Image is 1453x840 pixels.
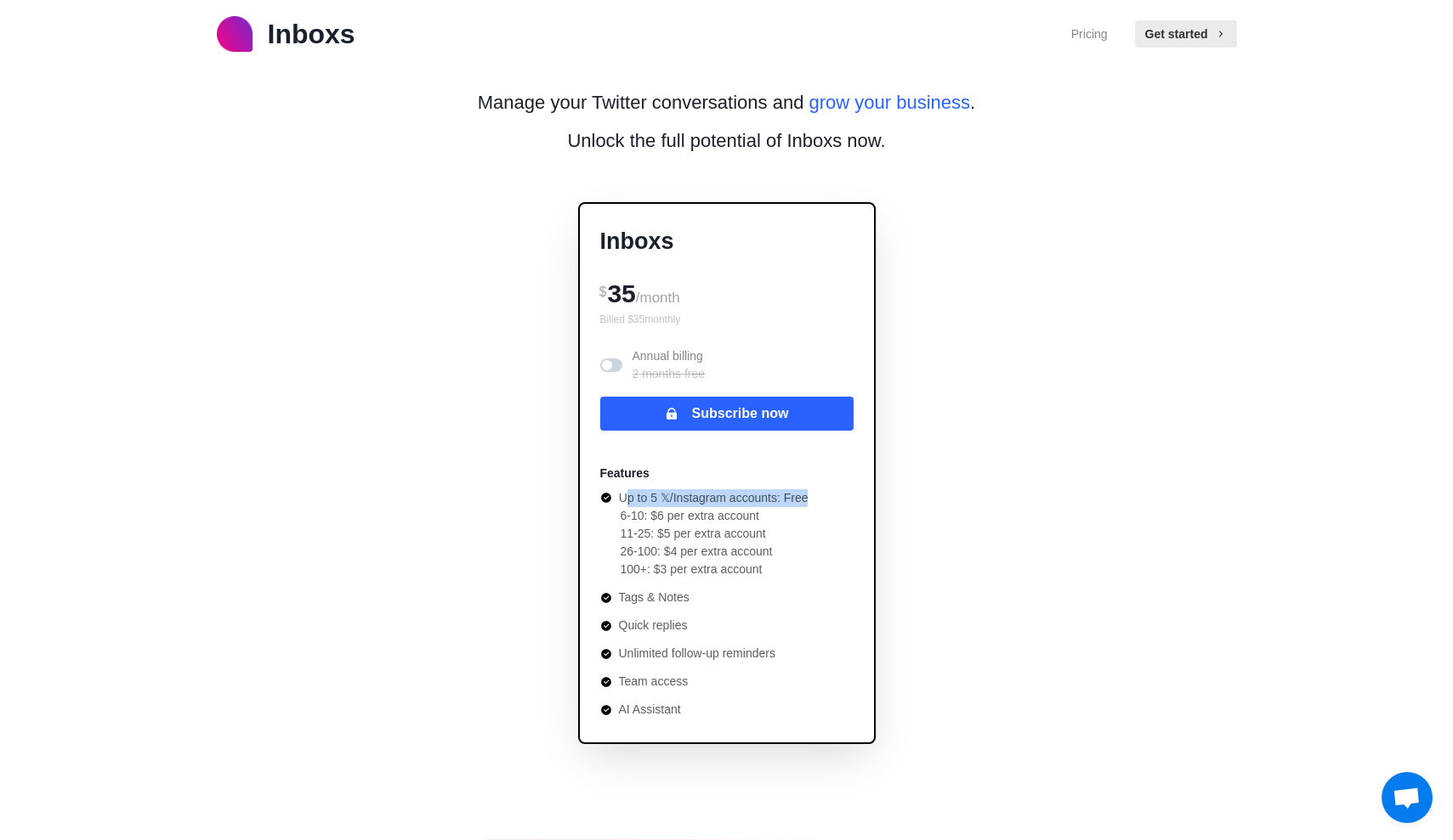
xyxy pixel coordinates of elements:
button: Get started [1135,20,1237,48]
li: Tags & Notes [600,589,809,606]
p: Inboxs [268,14,355,54]
p: Up to 5 𝕏/Instagram accounts: Free [619,489,809,507]
span: $ [599,285,607,299]
p: Inboxs [600,224,854,259]
li: 26-100: $4 per extra account [621,543,809,561]
p: Manage your Twitter conversations and . [478,88,975,116]
p: Features [600,465,650,482]
button: Subscribe now [600,397,854,431]
li: Quick replies [600,617,809,634]
span: /month [636,290,680,306]
a: logoInboxs [217,14,355,54]
li: 100+: $3 per extra account [621,561,809,578]
a: Open chat [1382,772,1433,823]
p: Annual billing [633,347,706,383]
li: AI Assistant [600,701,809,719]
li: Unlimited follow-up reminders [600,645,809,662]
p: Unlock the full potential of Inboxs now. [567,127,885,155]
div: 35 [600,273,854,312]
a: Pricing [1071,25,1108,43]
p: Billed $ 35 monthly [600,312,854,327]
span: grow your business [809,92,971,113]
p: 2 months free [633,365,706,383]
li: Team access [600,673,809,691]
li: 11-25: $5 per extra account [621,525,809,543]
li: 6-10: $6 per extra account [621,507,809,525]
img: logo [217,16,253,52]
